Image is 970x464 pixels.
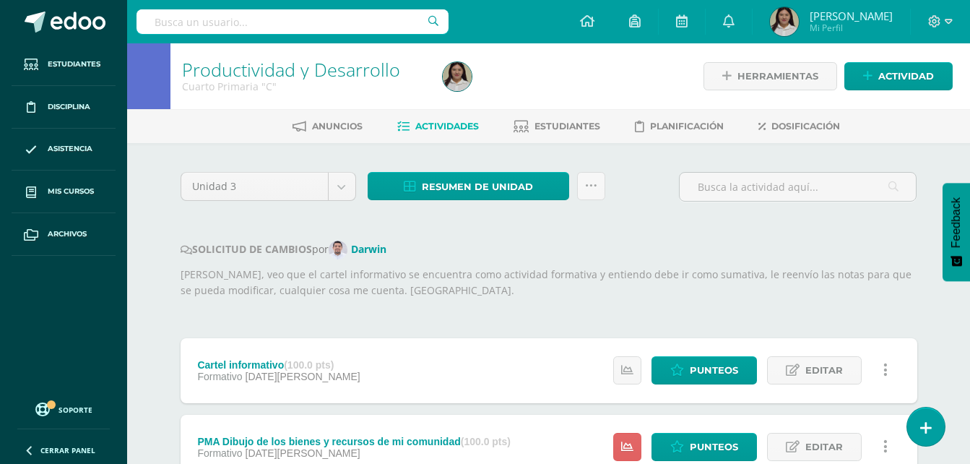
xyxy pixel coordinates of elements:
a: Punteos [651,433,757,461]
img: 795643ad398215365c5f6a793c49440f.png [770,7,799,36]
input: Busca un usuario... [137,9,449,34]
a: Resumen de unidad [368,172,569,200]
span: [PERSON_NAME] [810,9,893,23]
span: Planificación [650,121,724,132]
strong: Darwin [351,242,386,256]
input: Busca la actividad aquí... [680,173,916,201]
span: Feedback [950,197,963,248]
a: Estudiantes [12,43,116,86]
span: Anuncios [312,121,363,132]
span: Actividad [878,63,934,90]
strong: SOLICITUD DE CAMBIOS [181,242,312,256]
span: [DATE][PERSON_NAME] [246,371,360,382]
a: Estudiantes [514,115,600,138]
span: Herramientas [737,63,818,90]
span: Editar [805,434,843,460]
span: Editar [805,357,843,384]
span: Dosificación [771,121,840,132]
a: Unidad 3 [181,173,355,200]
a: Asistencia [12,129,116,171]
span: Estudiantes [534,121,600,132]
span: Formativo [197,371,242,382]
img: 795643ad398215365c5f6a793c49440f.png [443,62,472,91]
span: Estudiantes [48,59,100,70]
span: Formativo [197,447,242,459]
a: Productividad y Desarrollo [182,57,400,82]
a: Darwin [329,242,392,256]
span: [DATE][PERSON_NAME] [246,447,360,459]
a: Punteos [651,356,757,384]
span: Punteos [690,357,738,384]
h1: Productividad y Desarrollo [182,59,425,80]
span: Mis cursos [48,186,94,197]
div: Cartel informativo [197,359,360,371]
a: Mis cursos [12,171,116,213]
a: Anuncios [293,115,363,138]
img: 56f47d8b02ca12dee99767c272ccb59c.png [329,241,347,259]
span: Mi Perfil [810,22,893,34]
span: Actividades [415,121,479,132]
button: Feedback - Mostrar encuesta [943,183,970,281]
a: Actividad [844,62,953,90]
a: Soporte [17,399,110,418]
div: por [181,241,917,259]
span: Disciplina [48,101,90,113]
a: Dosificación [758,115,840,138]
a: Disciplina [12,86,116,129]
div: PMA Dibujo de los bienes y recursos de mi comunidad [197,436,511,447]
span: Archivos [48,228,87,240]
span: Cerrar panel [40,445,95,455]
span: Soporte [59,405,92,415]
span: Unidad 3 [192,173,317,200]
strong: (100.0 pts) [284,359,334,371]
div: Cuarto Primaria 'C' [182,80,425,93]
span: Asistencia [48,143,92,155]
span: Punteos [690,434,738,460]
strong: (100.0 pts) [461,436,511,447]
a: Actividades [397,115,479,138]
a: Archivos [12,213,116,256]
a: Planificación [635,115,724,138]
a: Herramientas [703,62,837,90]
span: Resumen de unidad [422,173,533,200]
p: [PERSON_NAME], veo que el cartel informativo se encuentra como actividad formativa y entiendo deb... [181,267,917,299]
